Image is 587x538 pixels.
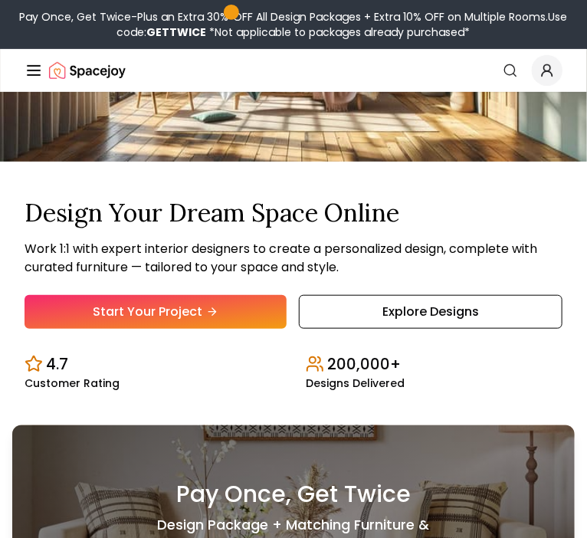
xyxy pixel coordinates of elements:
span: Use code: [117,9,568,40]
h3: Pay Once, Get Twice [176,481,411,508]
p: 200,000+ [327,353,401,375]
img: Spacejoy Logo [49,55,126,86]
nav: Global [25,49,562,92]
small: Customer Rating [25,378,120,389]
h1: Design Your Dream Space Online [25,198,562,228]
a: Start Your Project [25,295,287,329]
div: Pay Once, Get Twice-Plus an Extra 30% OFF All Design Packages + Extra 10% OFF on Multiple Rooms. [6,9,581,40]
p: Work 1:1 with expert interior designers to create a personalized design, complete with curated fu... [25,240,562,277]
a: Spacejoy [49,55,126,86]
small: Designs Delivered [306,378,405,389]
span: *Not applicable to packages already purchased* [207,25,471,40]
div: Design stats [25,341,562,389]
b: GETTWICE [147,25,207,40]
p: 4.7 [46,353,68,375]
a: Explore Designs [299,295,562,329]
